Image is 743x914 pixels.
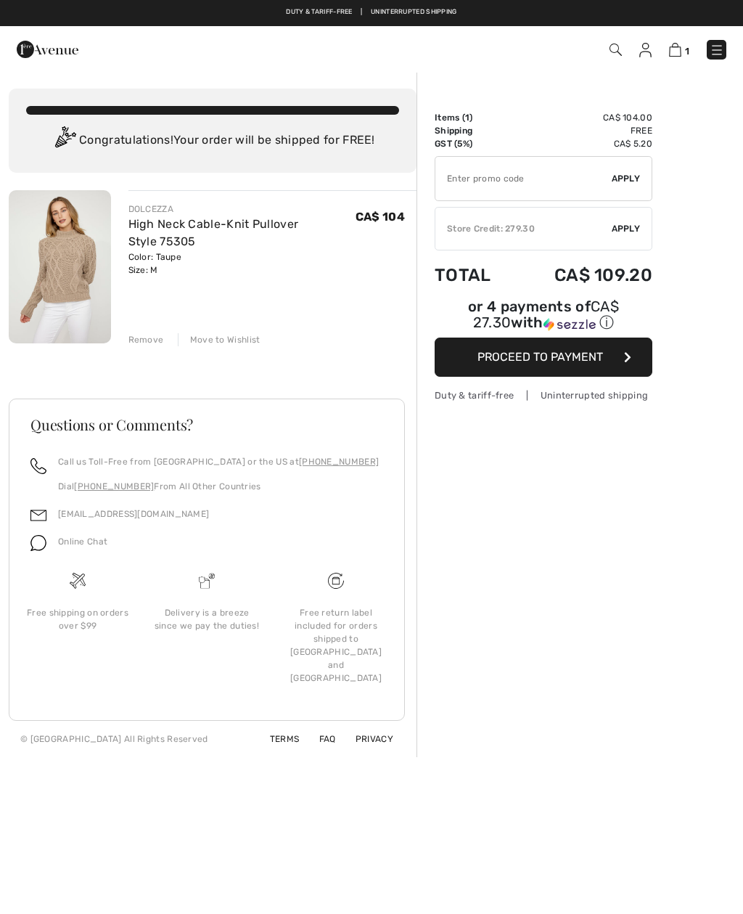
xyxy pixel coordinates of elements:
a: [EMAIL_ADDRESS][DOMAIN_NAME] [58,509,209,519]
div: Move to Wishlist [178,333,260,346]
img: Shopping Bag [669,43,681,57]
div: © [GEOGRAPHIC_DATA] All Rights Reserved [20,733,208,746]
td: Total [435,250,514,300]
span: Apply [612,222,641,235]
img: Free shipping on orders over $99 [70,573,86,589]
div: Congratulations! Your order will be shipped for FREE! [26,126,399,155]
a: FAQ [302,734,336,744]
img: Congratulation2.svg [50,126,79,155]
div: Store Credit: 279.30 [435,222,612,235]
a: [PHONE_NUMBER] [299,457,379,467]
a: 1ère Avenue [17,41,78,55]
div: Free shipping on orders over $99 [25,606,131,632]
a: Privacy [338,734,393,744]
img: email [30,507,46,523]
a: [PHONE_NUMBER] [74,481,154,491]
img: chat [30,535,46,551]
img: 1ère Avenue [17,35,78,64]
img: Sezzle [543,318,596,331]
div: Duty & tariff-free | Uninterrupted shipping [435,388,652,402]
td: GST (5%) [435,137,514,150]
img: High Neck Cable-Knit Pullover Style 75305 [9,190,111,343]
img: Search [609,44,622,56]
div: Free return label included for orders shipped to [GEOGRAPHIC_DATA] and [GEOGRAPHIC_DATA] [283,606,389,685]
span: CA$ 104 [356,210,405,224]
span: Online Chat [58,536,107,547]
p: Dial From All Other Countries [58,480,379,493]
span: 1 [685,46,689,57]
p: Call us Toll-Free from [GEOGRAPHIC_DATA] or the US at [58,455,379,468]
td: CA$ 109.20 [514,250,652,300]
span: CA$ 27.30 [473,298,619,331]
img: My Info [639,43,652,57]
img: Free shipping on orders over $99 [328,573,344,589]
a: Terms [253,734,300,744]
td: Items ( ) [435,111,514,124]
td: Free [514,124,652,137]
div: Delivery is a breeze since we pay the duties! [154,606,260,632]
div: or 4 payments of with [435,300,652,332]
a: High Neck Cable-Knit Pullover Style 75305 [128,217,299,248]
img: Menu [710,43,724,57]
a: 1 [669,41,689,58]
div: Color: Taupe Size: M [128,250,356,277]
button: Proceed to Payment [435,338,652,377]
div: Remove [128,333,164,346]
div: or 4 payments ofCA$ 27.30withSezzle Click to learn more about Sezzle [435,300,652,338]
h3: Questions or Comments? [30,417,383,432]
td: CA$ 104.00 [514,111,652,124]
img: call [30,458,46,474]
div: DOLCEZZA [128,203,356,216]
td: CA$ 5.20 [514,137,652,150]
span: Proceed to Payment [477,350,603,364]
input: Promo code [435,157,612,200]
span: 1 [465,113,469,123]
td: Shipping [435,124,514,137]
img: Delivery is a breeze since we pay the duties! [199,573,215,589]
span: Apply [612,172,641,185]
